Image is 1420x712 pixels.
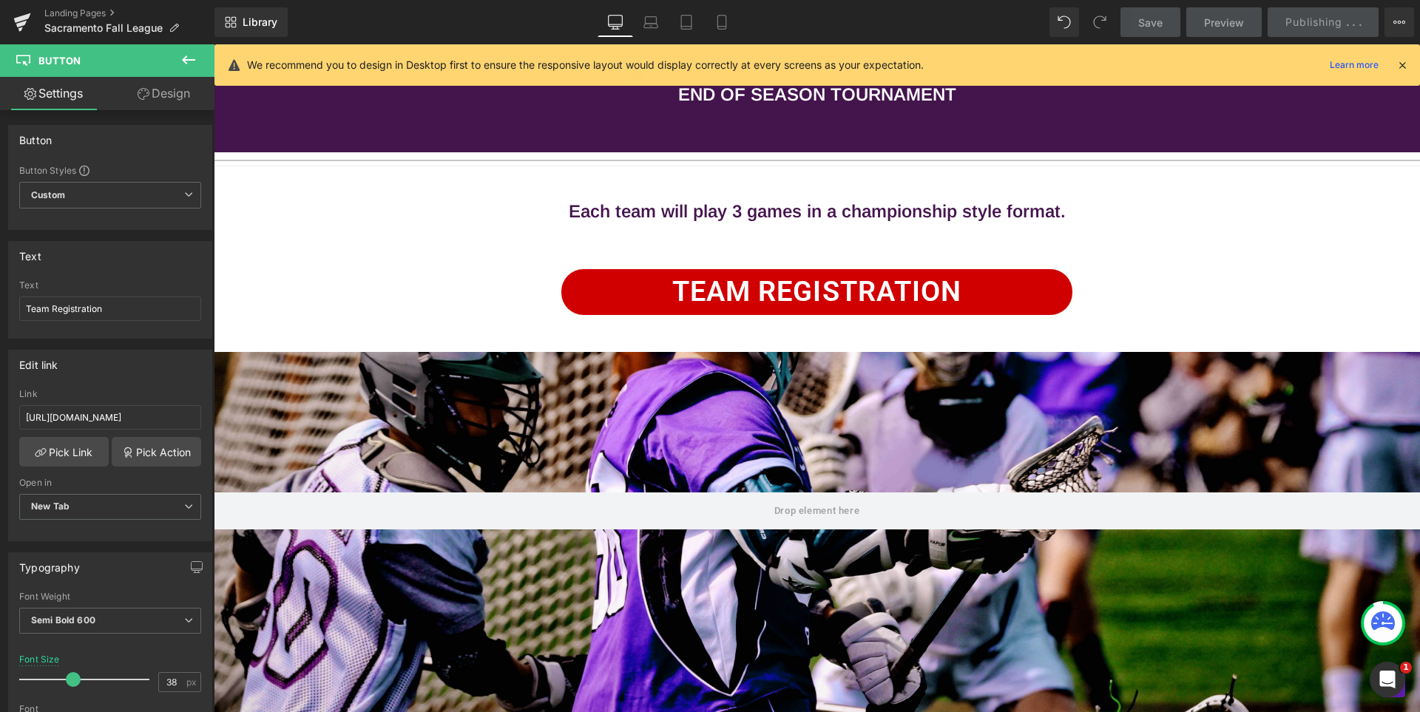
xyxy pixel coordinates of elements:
span: Button [38,55,81,67]
div: Button [19,126,52,146]
a: Laptop [633,7,669,37]
a: Learn more [1324,56,1384,74]
a: Team Registration [348,225,859,270]
a: New Library [214,7,288,37]
div: Edit link [19,350,58,371]
b: New Tab [31,501,70,512]
button: Redo [1085,7,1115,37]
a: Preview [1186,7,1262,37]
p: We recommend you to design in Desktop first to ensure the responsive layout would display correct... [247,57,924,73]
b: Semi Bold 600 [31,614,95,625]
a: Pick Link [19,437,109,467]
div: Open in [19,478,201,488]
button: Undo [1049,7,1079,37]
div: Font Weight [19,591,201,602]
div: Text [19,280,201,291]
span: Save [1138,15,1163,30]
div: Font Size [19,654,60,665]
a: Pick Action [112,437,201,467]
a: Design [110,77,217,110]
span: Data saved Successfully. [652,68,774,84]
span: Sacramento Fall League [44,22,163,34]
span: Preview [1204,15,1244,30]
div: Button Styles [19,164,201,176]
span: px [186,677,199,687]
a: Desktop [598,7,633,37]
b: Custom [31,189,65,202]
input: https://your-shop.myshopify.com [19,405,201,430]
iframe: Intercom live chat [1370,662,1405,697]
span: 1 [1400,662,1412,674]
div: Typography [19,553,80,574]
div: Text [19,242,41,262]
a: Mobile [704,7,740,37]
a: Landing Pages [44,7,214,19]
button: More [1384,7,1414,37]
span: Library [243,16,277,29]
div: Link [19,389,201,399]
a: Tablet [669,7,704,37]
